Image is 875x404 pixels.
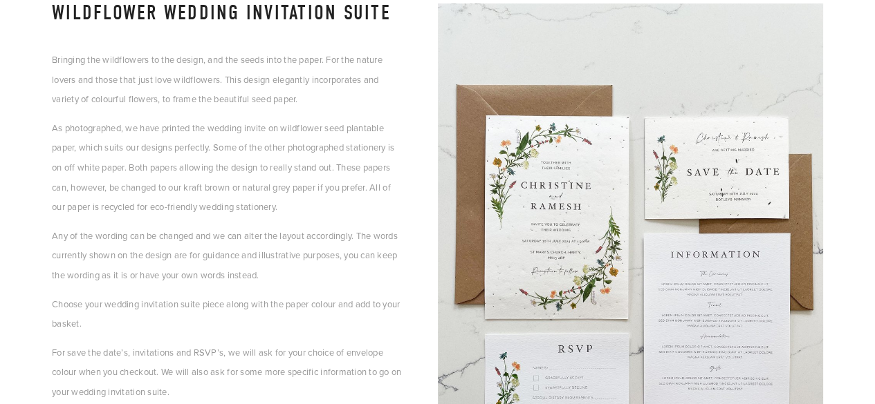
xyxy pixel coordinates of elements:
[52,118,403,217] p: As photographed, we have printed the wedding invite on wildflower seed plantable paper, which sui...
[52,50,403,109] p: Bringing the wildflowers to the design, and the seeds into the paper. For the nature lovers and t...
[52,294,403,334] p: Choose your wedding invitation suite piece along with the paper colour and add to your basket.
[52,226,403,285] p: Any of the wording can be changed and we can alter the layout accordingly. The words currently sh...
[52,343,403,402] p: For save the date’s, invitations and RSVP’s, we will ask for your choice of envelope colour when ...
[52,3,403,22] h1: Wildflower Wedding Invitation Suite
